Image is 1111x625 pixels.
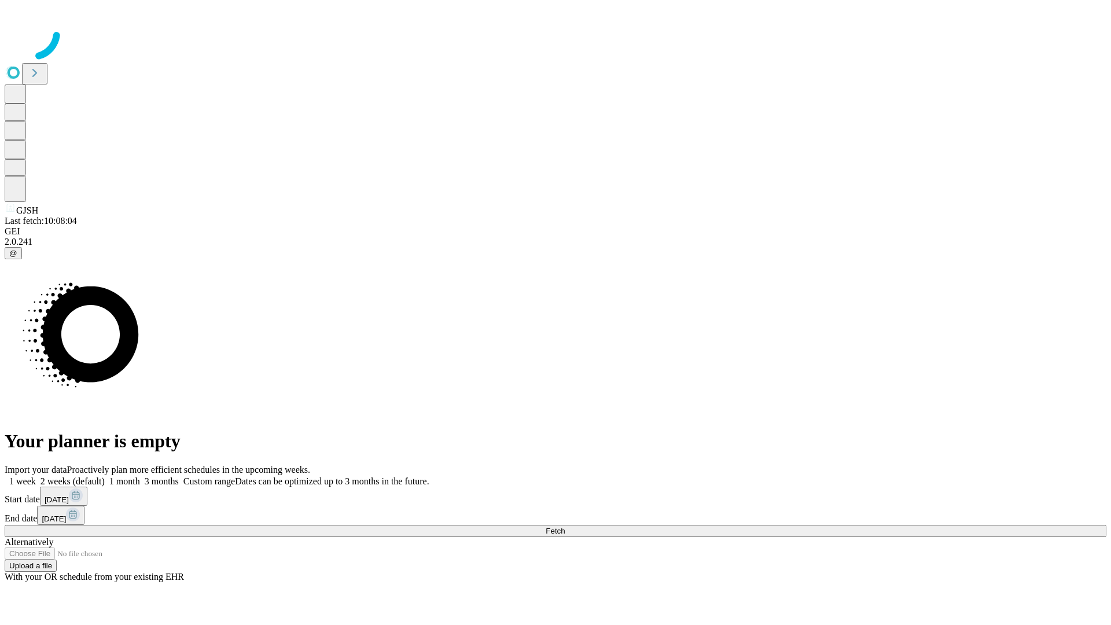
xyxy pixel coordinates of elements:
[5,560,57,572] button: Upload a file
[5,572,184,582] span: With your OR schedule from your existing EHR
[5,537,53,547] span: Alternatively
[5,226,1106,237] div: GEI
[37,506,84,525] button: [DATE]
[235,476,429,486] span: Dates can be optimized up to 3 months in the future.
[67,465,310,475] span: Proactively plan more efficient schedules in the upcoming weeks.
[16,205,38,215] span: GJSH
[5,525,1106,537] button: Fetch
[546,527,565,535] span: Fetch
[5,487,1106,506] div: Start date
[5,216,77,226] span: Last fetch: 10:08:04
[9,476,36,486] span: 1 week
[5,237,1106,247] div: 2.0.241
[45,495,69,504] span: [DATE]
[40,487,87,506] button: [DATE]
[9,249,17,258] span: @
[5,247,22,259] button: @
[5,506,1106,525] div: End date
[183,476,235,486] span: Custom range
[41,476,105,486] span: 2 weeks (default)
[42,514,66,523] span: [DATE]
[5,465,67,475] span: Import your data
[145,476,179,486] span: 3 months
[109,476,140,486] span: 1 month
[5,431,1106,452] h1: Your planner is empty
